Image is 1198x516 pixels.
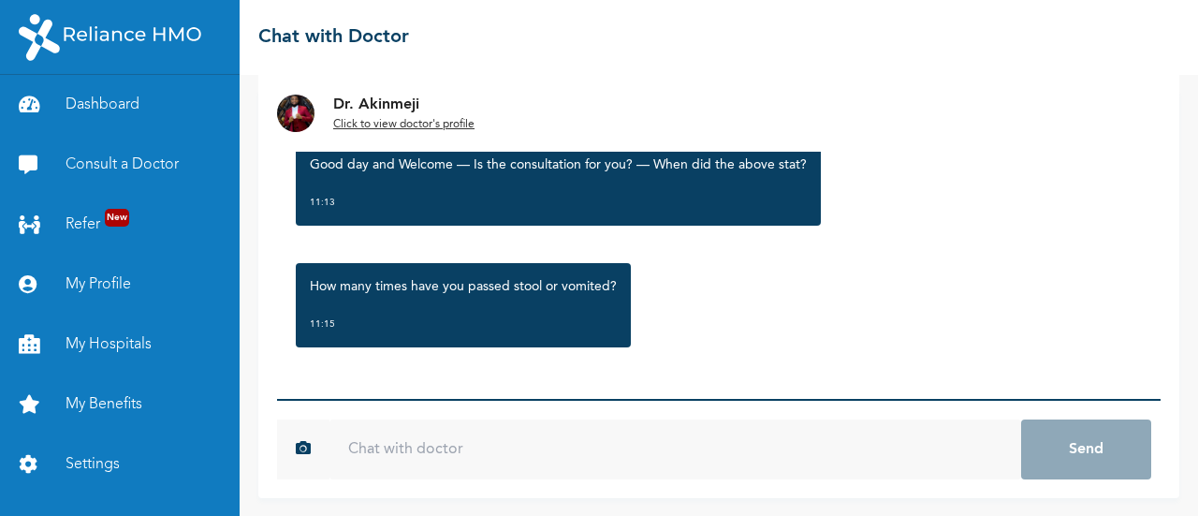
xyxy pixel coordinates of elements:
img: RelianceHMO's Logo [19,14,201,61]
p: Good day and Welcome — Is the consultation for you? — When did the above stat? [310,155,807,174]
p: Dr. Akinmeji [333,94,475,116]
img: Dr. undefined` [277,95,314,132]
button: Send [1021,420,1151,479]
span: New [105,209,129,227]
p: How many times have you passed stool or vomited? [310,277,617,296]
u: Click to view doctor's profile [333,119,475,130]
div: 11:15 [310,315,617,333]
input: Chat with doctor [329,420,1021,479]
div: 11:13 [310,193,807,212]
h2: Chat with Doctor [258,23,409,52]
